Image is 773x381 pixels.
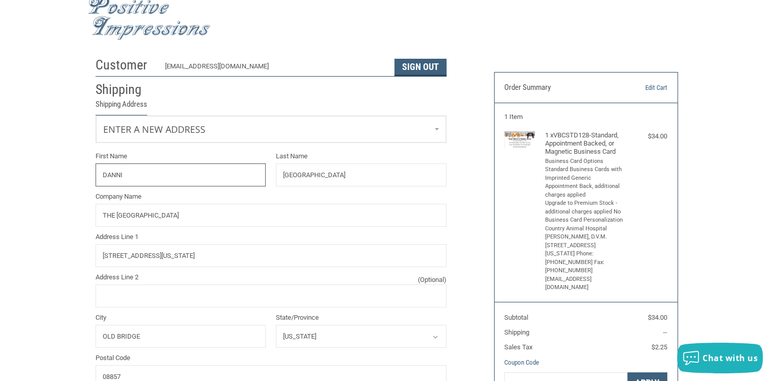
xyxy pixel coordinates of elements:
div: [EMAIL_ADDRESS][DOMAIN_NAME] [165,61,384,76]
span: $2.25 [651,343,667,351]
span: Chat with us [702,352,758,364]
li: Business Card Personalization Country Animal Hospital [PERSON_NAME], D.V.M. [STREET_ADDRESS][US_S... [545,216,624,292]
a: Edit Cart [615,83,667,93]
h2: Shipping [96,81,155,98]
h4: 1 x VBCSTD128-Standard, Appointment Backed, or Magnetic Business Card [545,131,624,156]
button: Sign Out [394,59,447,76]
li: Business Card Options Standard Business Cards with Imprinted Generic Appointment Back, additional... [545,157,624,200]
button: Chat with us [677,343,763,373]
label: Address Line 1 [96,232,447,242]
label: Company Name [96,192,447,202]
h3: Order Summary [504,83,615,93]
h2: Customer [96,57,155,74]
li: Upgrade to Premium Stock - additional charges applied No [545,199,624,216]
label: State/Province [276,313,447,323]
label: Address Line 2 [96,272,447,282]
label: Last Name [276,151,447,161]
div: $34.00 [626,131,667,141]
span: $34.00 [648,314,667,321]
span: -- [663,328,667,336]
h3: 1 Item [504,113,667,121]
a: Enter or select a different address [96,116,446,142]
label: Postal Code [96,353,447,363]
span: Sales Tax [504,343,532,351]
label: First Name [96,151,266,161]
label: City [96,313,266,323]
a: Coupon Code [504,359,539,366]
legend: Shipping Address [96,99,147,115]
span: Subtotal [504,314,528,321]
small: (Optional) [418,275,447,285]
span: Shipping [504,328,529,336]
span: Enter a new address [103,123,205,135]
